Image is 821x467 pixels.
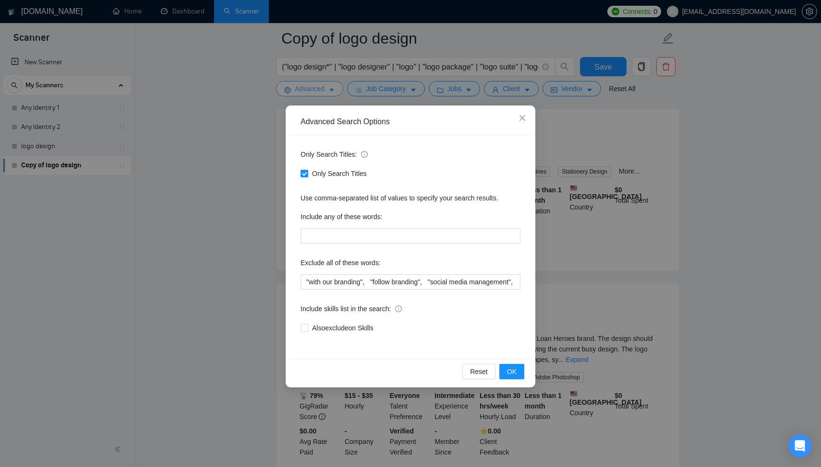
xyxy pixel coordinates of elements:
span: Also exclude on Skills [308,323,377,333]
span: Include skills list in the search: [301,304,402,314]
label: Exclude all of these words: [301,255,381,270]
span: Only Search Titles [308,168,371,179]
button: Close [509,105,535,131]
span: info-circle [395,305,402,312]
span: info-circle [361,151,368,158]
div: Open Intercom Messenger [788,434,811,457]
div: Use comma-separated list of values to specify your search results. [301,193,520,203]
button: OK [499,364,524,379]
button: Reset [462,364,495,379]
span: OK [507,366,517,377]
span: close [519,114,526,122]
label: Include any of these words: [301,209,382,224]
div: Advanced Search Options [301,117,520,127]
span: Only Search Titles: [301,149,368,160]
span: Reset [470,366,488,377]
